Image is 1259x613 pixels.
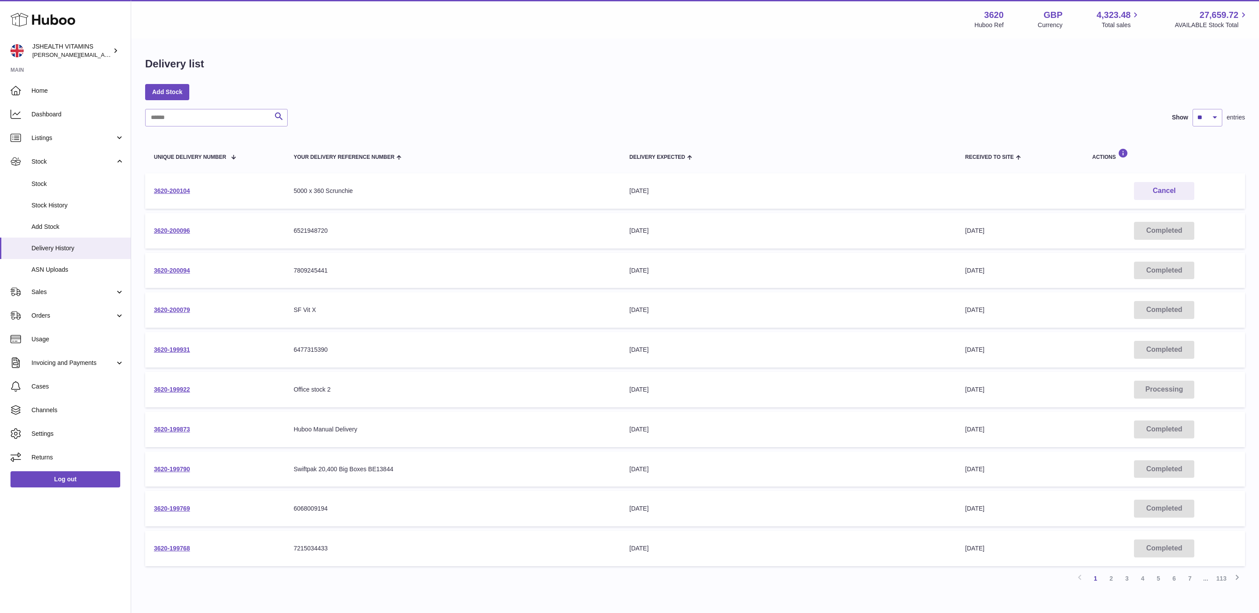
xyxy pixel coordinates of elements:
span: AVAILABLE Stock Total [1175,21,1249,29]
span: Delivery History [31,244,124,252]
span: Cases [31,382,124,391]
img: francesca@jshealthvitamins.com [10,44,24,57]
a: 3 [1119,571,1135,586]
a: 6 [1166,571,1182,586]
a: 3620-199768 [154,545,190,552]
div: [DATE] [629,227,948,235]
div: [DATE] [629,346,948,354]
span: Stock [31,180,124,188]
div: Actions [1092,148,1236,160]
div: SF Vit X [294,306,612,314]
a: Add Stock [145,84,189,100]
a: 3620-199769 [154,505,190,512]
span: [DATE] [965,386,984,393]
div: 7215034433 [294,544,612,553]
a: 4 [1135,571,1151,586]
div: [DATE] [629,425,948,434]
span: [DATE] [965,267,984,274]
a: 3620-200079 [154,306,190,313]
a: 27,659.72 AVAILABLE Stock Total [1175,9,1249,29]
span: [DATE] [965,545,984,552]
a: 7 [1182,571,1198,586]
strong: 3620 [984,9,1004,21]
div: [DATE] [629,465,948,473]
div: [DATE] [629,385,948,394]
a: 3620-199790 [154,466,190,473]
span: Your Delivery Reference Number [294,154,395,160]
span: Stock History [31,201,124,210]
span: 27,659.72 [1200,9,1238,21]
div: JSHEALTH VITAMINS [32,42,111,59]
span: [DATE] [965,466,984,473]
span: Usage [31,335,124,343]
a: 3620-199922 [154,386,190,393]
a: 4,323.48 Total sales [1097,9,1141,29]
span: Sales [31,288,115,296]
label: Show [1172,113,1188,122]
button: Cancel [1134,182,1194,200]
span: Add Stock [31,223,124,231]
span: Invoicing and Payments [31,359,115,367]
span: [DATE] [965,426,984,433]
a: Log out [10,471,120,487]
div: 7809245441 [294,266,612,275]
span: [PERSON_NAME][EMAIL_ADDRESS][DOMAIN_NAME] [32,51,175,58]
span: [DATE] [965,346,984,353]
span: Listings [31,134,115,142]
span: Delivery Expected [629,154,685,160]
div: Swiftpak 20,400 Big Boxes BE13844 [294,465,612,473]
span: Orders [31,312,115,320]
a: 3620-199931 [154,346,190,353]
span: ... [1198,571,1214,586]
div: Currency [1038,21,1063,29]
span: [DATE] [965,505,984,512]
div: [DATE] [629,544,948,553]
div: 5000 x 360 Scrunchie [294,187,612,195]
span: 4,323.48 [1097,9,1131,21]
span: Total sales [1102,21,1141,29]
span: Stock [31,158,115,166]
a: 1 [1088,571,1103,586]
div: [DATE] [629,266,948,275]
a: 3620-200094 [154,267,190,274]
h1: Delivery list [145,57,204,71]
span: Home [31,87,124,95]
div: 6521948720 [294,227,612,235]
div: Huboo Manual Delivery [294,425,612,434]
a: 113 [1214,571,1229,586]
div: 6477315390 [294,346,612,354]
a: 3620-199873 [154,426,190,433]
span: Channels [31,406,124,414]
div: [DATE] [629,187,948,195]
span: ASN Uploads [31,266,124,274]
div: Huboo Ref [974,21,1004,29]
strong: GBP [1043,9,1062,21]
span: Received to Site [965,154,1014,160]
a: 5 [1151,571,1166,586]
a: 3620-200096 [154,227,190,234]
div: Office stock 2 [294,385,612,394]
a: 3620-200104 [154,187,190,194]
div: [DATE] [629,306,948,314]
span: Dashboard [31,110,124,119]
span: Returns [31,453,124,462]
span: Unique Delivery Number [154,154,226,160]
span: [DATE] [965,227,984,234]
a: 2 [1103,571,1119,586]
div: [DATE] [629,504,948,513]
span: Settings [31,430,124,438]
span: [DATE] [965,306,984,313]
div: 6068009194 [294,504,612,513]
span: entries [1227,113,1245,122]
